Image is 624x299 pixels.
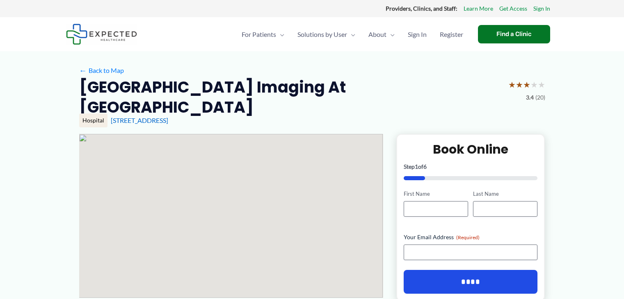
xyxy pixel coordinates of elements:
[386,20,395,49] span: Menu Toggle
[440,20,463,49] span: Register
[464,3,493,14] a: Learn More
[526,92,534,103] span: 3.4
[276,20,284,49] span: Menu Toggle
[368,20,386,49] span: About
[423,163,427,170] span: 6
[79,64,124,77] a: ←Back to Map
[111,116,168,124] a: [STREET_ADDRESS]
[235,20,291,49] a: For PatientsMenu Toggle
[535,92,545,103] span: (20)
[401,20,433,49] a: Sign In
[291,20,362,49] a: Solutions by UserMenu Toggle
[456,234,480,240] span: (Required)
[538,77,545,92] span: ★
[242,20,276,49] span: For Patients
[533,3,550,14] a: Sign In
[79,66,87,74] span: ←
[473,190,537,198] label: Last Name
[516,77,523,92] span: ★
[523,77,530,92] span: ★
[79,113,107,127] div: Hospital
[79,77,502,118] h2: [GEOGRAPHIC_DATA] Imaging at [GEOGRAPHIC_DATA]
[404,141,538,157] h2: Book Online
[386,5,457,12] strong: Providers, Clinics, and Staff:
[404,233,538,241] label: Your Email Address
[508,77,516,92] span: ★
[235,20,470,49] nav: Primary Site Navigation
[433,20,470,49] a: Register
[66,24,137,45] img: Expected Healthcare Logo - side, dark font, small
[347,20,355,49] span: Menu Toggle
[297,20,347,49] span: Solutions by User
[404,164,538,170] p: Step of
[404,190,468,198] label: First Name
[499,3,527,14] a: Get Access
[362,20,401,49] a: AboutMenu Toggle
[530,77,538,92] span: ★
[415,163,418,170] span: 1
[408,20,427,49] span: Sign In
[478,25,550,43] a: Find a Clinic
